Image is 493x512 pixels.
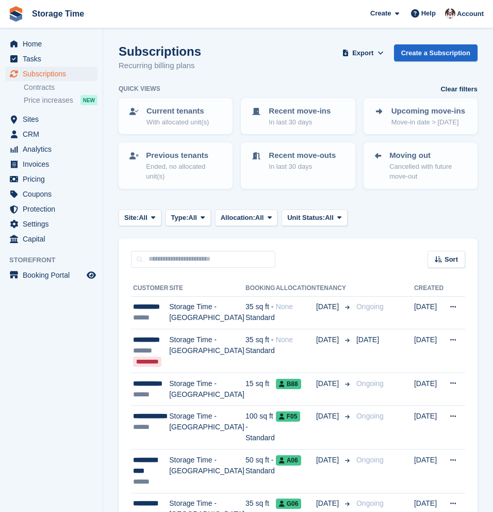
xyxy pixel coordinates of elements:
[23,67,85,81] span: Subscriptions
[24,95,73,105] span: Price increases
[23,37,85,51] span: Home
[365,143,476,188] a: Moving out Cancelled with future move-out
[169,406,245,450] td: Storage Time - [GEOGRAPHIC_DATA]
[9,255,103,265] span: Storefront
[124,213,139,223] span: Site:
[414,280,443,297] th: Created
[23,142,85,156] span: Analytics
[5,217,97,231] a: menu
[169,329,245,373] td: Storage Time - [GEOGRAPHIC_DATA]
[5,142,97,156] a: menu
[365,99,476,133] a: Upcoming move-ins Move-in date > [DATE]
[276,455,301,466] span: A06
[356,499,384,507] span: Ongoing
[242,99,354,133] a: Recent move-ins In last 30 days
[23,157,85,171] span: Invoices
[23,232,85,246] span: Capital
[316,378,341,389] span: [DATE]
[245,450,276,493] td: 50 sq ft - Standard
[5,157,97,171] a: menu
[171,213,189,223] span: Type:
[169,373,245,406] td: Storage Time - [GEOGRAPHIC_DATA]
[23,187,85,201] span: Coupons
[5,172,97,186] a: menu
[242,143,354,178] a: Recent move-outs In last 30 days
[389,150,468,162] p: Moving out
[269,117,331,127] p: In last 30 days
[5,37,97,51] a: menu
[146,162,223,182] p: Ended, no allocated unit(s)
[445,254,458,265] span: Sort
[414,296,443,329] td: [DATE]
[215,210,278,227] button: Allocation: All
[5,202,97,216] a: menu
[391,117,465,127] p: Move-in date > [DATE]
[325,213,334,223] span: All
[245,373,276,406] td: 15 sq ft
[316,411,341,422] span: [DATE]
[119,60,201,72] p: Recurring billing plans
[276,334,316,345] div: None
[119,44,201,58] h1: Subscriptions
[316,498,341,509] span: [DATE]
[356,379,384,388] span: Ongoing
[389,162,468,182] p: Cancelled with future move-out
[276,379,301,389] span: B88
[421,8,436,19] span: Help
[24,83,97,92] a: Contracts
[352,48,373,58] span: Export
[356,456,384,464] span: Ongoing
[23,127,85,141] span: CRM
[119,210,161,227] button: Site: All
[391,105,465,117] p: Upcoming move-ins
[245,406,276,450] td: 100 sq ft - Standard
[255,213,264,223] span: All
[5,232,97,246] a: menu
[356,335,379,344] span: [DATE]
[5,112,97,126] a: menu
[5,52,97,66] a: menu
[166,210,211,227] button: Type: All
[414,450,443,493] td: [DATE]
[245,329,276,373] td: 35 sq ft - Standard
[23,217,85,231] span: Settings
[5,268,97,282] a: menu
[356,302,384,311] span: Ongoing
[394,44,478,61] a: Create a Subscription
[316,334,341,345] span: [DATE]
[370,8,391,19] span: Create
[23,172,85,186] span: Pricing
[276,499,302,509] span: G06
[120,99,232,133] a: Current tenants With allocated unit(s)
[269,162,336,172] p: In last 30 days
[146,105,209,117] p: Current tenants
[269,150,336,162] p: Recent move-outs
[276,280,316,297] th: Allocation
[80,95,97,105] div: NEW
[269,105,331,117] p: Recent move-ins
[287,213,325,223] span: Unit Status:
[188,213,197,223] span: All
[5,127,97,141] a: menu
[120,143,232,188] a: Previous tenants Ended, no allocated unit(s)
[457,9,484,19] span: Account
[340,44,386,61] button: Export
[23,202,85,216] span: Protection
[169,296,245,329] td: Storage Time - [GEOGRAPHIC_DATA]
[28,5,88,22] a: Storage Time
[276,411,301,422] span: F05
[245,296,276,329] td: 35 sq ft - Standard
[131,280,169,297] th: Customer
[23,112,85,126] span: Sites
[316,455,341,466] span: [DATE]
[414,406,443,450] td: [DATE]
[146,117,209,127] p: With allocated unit(s)
[146,150,223,162] p: Previous tenants
[282,210,347,227] button: Unit Status: All
[316,301,341,312] span: [DATE]
[440,84,478,94] a: Clear filters
[24,94,97,106] a: Price increases NEW
[276,301,316,312] div: None
[139,213,147,223] span: All
[23,52,85,66] span: Tasks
